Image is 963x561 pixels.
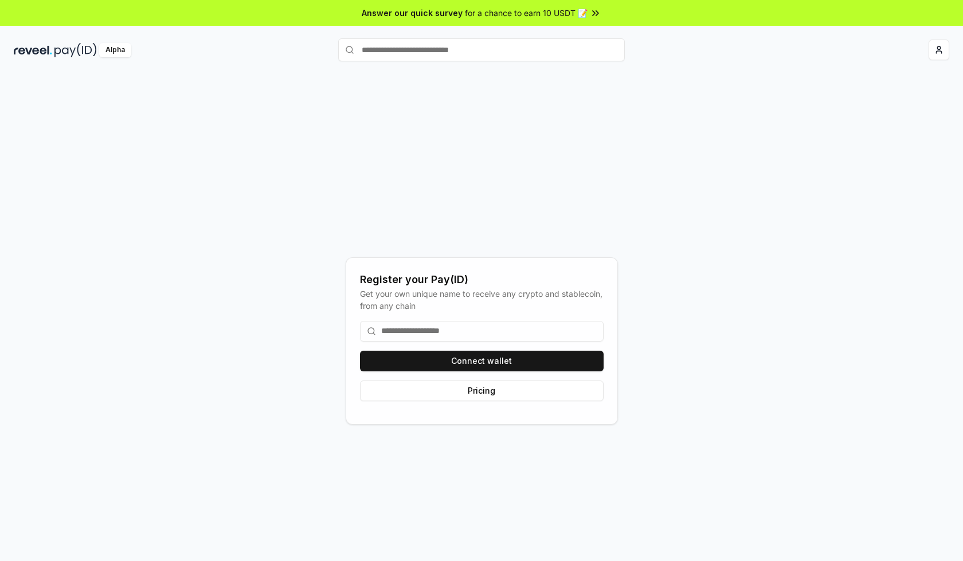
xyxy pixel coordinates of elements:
[99,43,131,57] div: Alpha
[54,43,97,57] img: pay_id
[360,288,604,312] div: Get your own unique name to receive any crypto and stablecoin, from any chain
[360,351,604,371] button: Connect wallet
[362,7,463,19] span: Answer our quick survey
[360,272,604,288] div: Register your Pay(ID)
[14,43,52,57] img: reveel_dark
[360,380,604,401] button: Pricing
[465,7,588,19] span: for a chance to earn 10 USDT 📝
